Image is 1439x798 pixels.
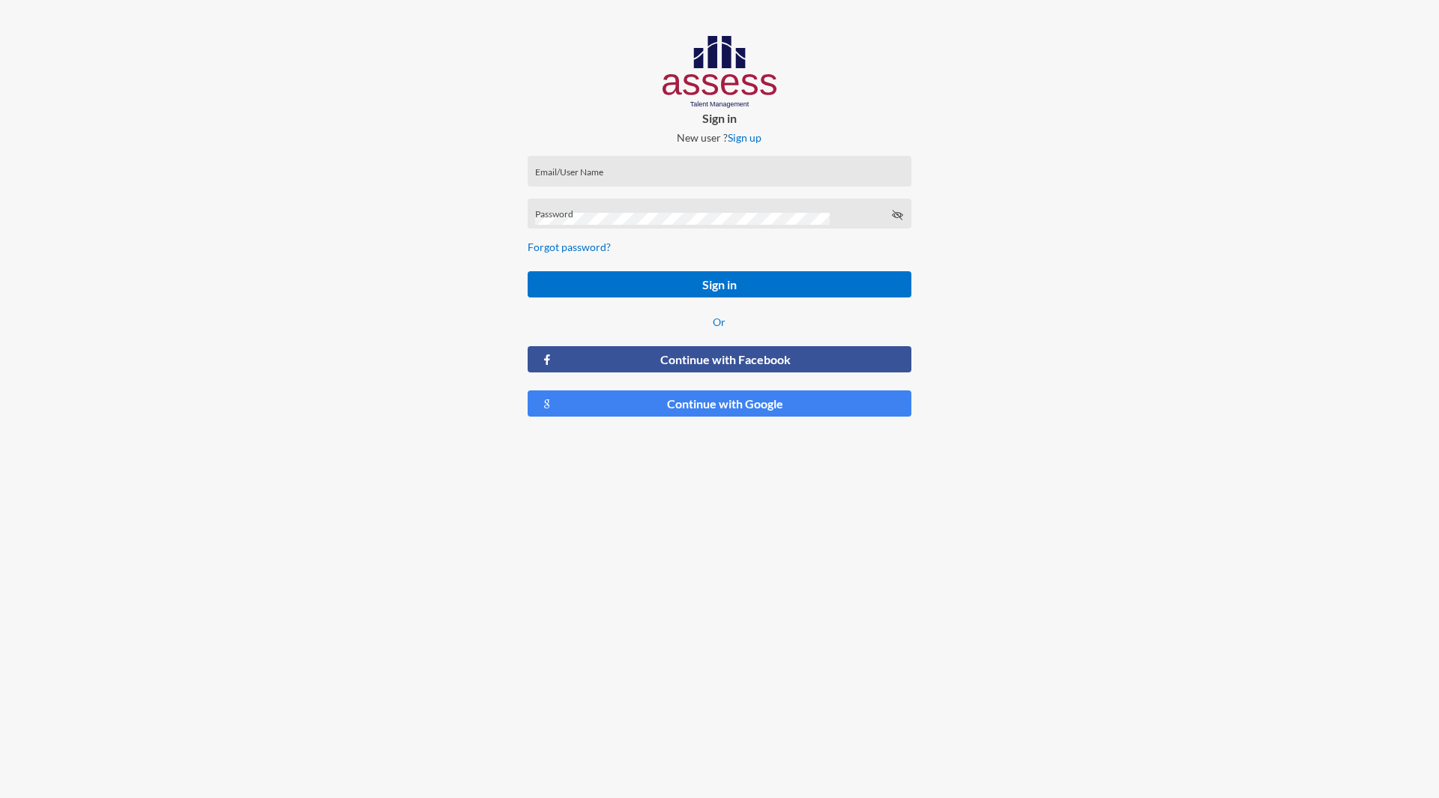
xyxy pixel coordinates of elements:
[528,346,911,372] button: Continue with Facebook
[528,241,611,253] a: Forgot password?
[663,36,777,108] img: AssessLogoo.svg
[516,131,923,144] p: New user ?
[728,131,761,144] a: Sign up
[516,111,923,125] p: Sign in
[528,315,911,328] p: Or
[528,390,911,417] button: Continue with Google
[528,271,911,297] button: Sign in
